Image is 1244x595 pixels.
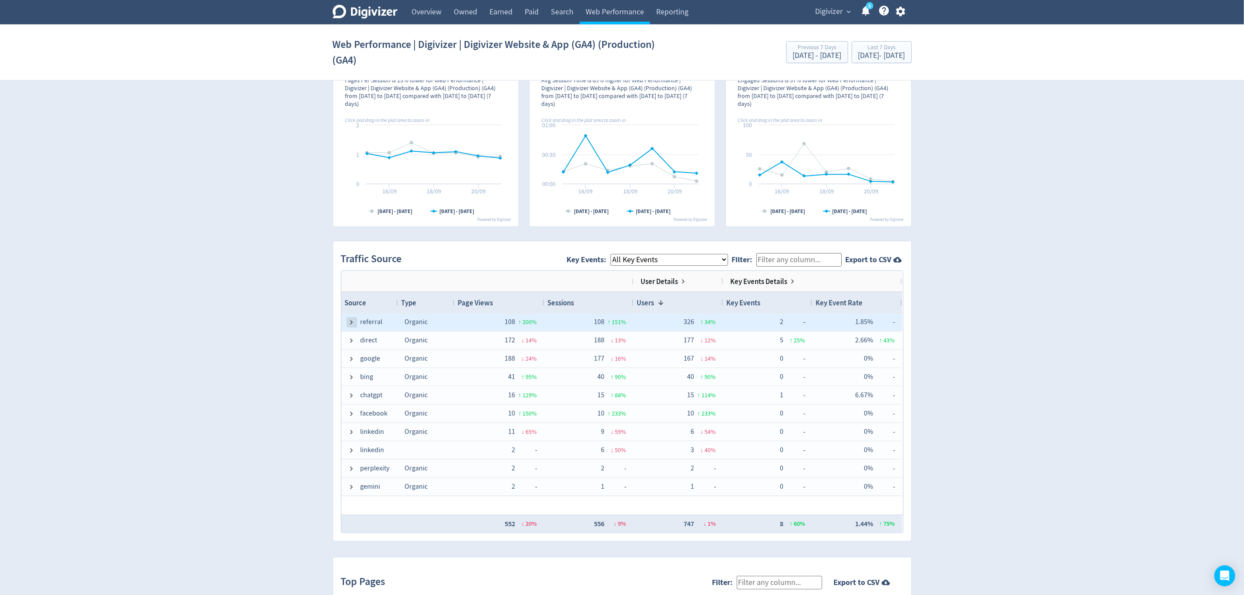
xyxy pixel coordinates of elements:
span: 15 [688,391,694,399]
div: Previous 7 Days [793,44,842,52]
input: Filter any column... [737,576,822,589]
span: 0% [864,372,873,381]
span: - [784,387,806,404]
span: 10 [598,409,605,418]
span: Digivizer [816,5,843,19]
span: 0 [780,354,784,363]
button: Previous 7 Days[DATE] - [DATE] [786,41,848,63]
span: ↑ [611,373,614,381]
span: gemini [361,478,381,495]
span: 20 % [526,520,537,528]
span: 50 % [615,446,627,454]
input: Filter any column... [756,253,842,267]
text: 20/09 [471,187,485,195]
span: 0 [780,409,784,418]
span: 12 % [705,336,716,344]
span: 151 % [612,318,627,326]
text: [DATE] - [DATE] [378,208,412,215]
span: Organic [405,409,428,418]
span: ↓ [522,428,525,436]
span: 0% [864,427,873,436]
h2: Top Pages [341,575,389,589]
span: 188 [594,336,605,345]
span: 16 [509,391,516,399]
span: ↓ [522,520,525,528]
span: 2 [512,464,516,473]
span: 0 [780,372,784,381]
span: 108 [505,318,516,326]
span: Organic [405,391,428,399]
strong: Export to CSV [834,577,880,588]
span: ↑ [698,409,701,417]
span: 233 % [702,409,716,417]
span: 9 [601,427,605,436]
span: ↓ [614,520,617,528]
span: 6 [691,427,694,436]
span: 233 % [612,409,627,417]
text: 5 [868,3,870,9]
span: 0 [780,427,784,436]
span: 2 [780,318,784,326]
label: Filter: [712,577,737,588]
span: - [873,368,895,385]
span: 1.85% [856,318,873,326]
span: 2 [691,464,694,473]
span: Organic [405,336,428,345]
span: - [516,460,537,477]
div: [DATE] - [DATE] [858,52,905,60]
span: 43 % [884,336,895,344]
span: 6.67% [856,391,873,399]
span: Users [637,298,654,308]
span: ↑ [519,318,522,326]
span: ↓ [701,336,704,344]
div: Avg Session Time is 89% higher for Web Performance | Digivizer | Digivizer Website & App (GA4) (P... [542,76,692,108]
span: 0% [864,482,873,491]
span: ↓ [701,428,704,436]
span: 65 % [526,428,537,436]
text: 18/09 [623,187,637,195]
span: - [873,460,895,477]
strong: Export to CSV [846,254,892,265]
span: ↑ [701,318,704,326]
span: ↓ [611,428,614,436]
span: Organic [405,482,428,491]
span: 0% [864,446,873,454]
span: ↑ [880,520,883,528]
span: 60 % [794,520,806,528]
span: 40 [598,372,605,381]
span: 41 [509,372,516,381]
span: - [516,442,537,459]
text: [DATE] - [DATE] [832,208,867,215]
span: ↑ [519,391,522,399]
span: 59 % [615,428,627,436]
span: Key Event Rate [816,298,863,308]
span: 326 [684,318,694,326]
text: [DATE] - [DATE] [439,208,474,215]
button: Digivizer [812,5,853,19]
span: Organic [405,318,428,326]
span: 34 % [705,318,716,326]
span: 16 % [615,355,627,362]
div: Engaged Sessions is 37% lower for Web Performance | Digivizer | Digivizer Website & App (GA4) (Pr... [738,76,889,108]
span: ↑ [611,391,614,399]
text: 18/09 [427,187,441,195]
span: google [361,350,381,367]
span: - [694,460,716,477]
span: 172 [505,336,516,345]
span: 200 % [523,318,537,326]
span: 0 [780,482,784,491]
span: 0% [864,354,873,363]
span: 90 % [705,373,716,381]
text: 00:30 [542,151,556,159]
svg: Pages Per Session 0.99 13% [337,60,515,223]
span: 8 [780,519,784,528]
span: 177 [684,336,694,345]
h1: Web Performance | Digivizer | Digivizer Website & App (GA4) (Production) (GA4) [333,30,681,74]
span: - [873,405,895,422]
span: 10 [509,409,516,418]
div: Last 7 Days [858,44,905,52]
i: Click and drag in the plot area to zoom in [345,117,430,124]
span: linkedin [361,442,384,459]
span: - [873,387,895,404]
span: 88 % [615,391,627,399]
